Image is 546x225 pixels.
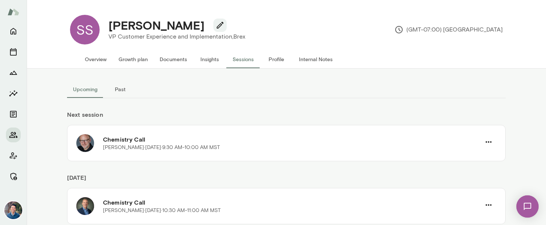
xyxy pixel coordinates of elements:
button: Documents [6,107,21,122]
button: Sessions [226,50,260,68]
h6: [DATE] [67,173,506,188]
button: Home [6,24,21,39]
button: Insights [6,86,21,101]
button: Sessions [6,44,21,59]
button: Growth plan [113,50,154,68]
button: Internal Notes [293,50,339,68]
img: Alex Yu [4,201,22,219]
button: Manage [6,169,21,184]
button: Client app [6,148,21,163]
button: Past [103,80,137,98]
p: [PERSON_NAME] · [DATE] · 10:30 AM-11:00 AM MST [103,207,221,214]
button: Growth Plan [6,65,21,80]
div: SS [70,15,100,44]
button: Upcoming [67,80,103,98]
button: Members [6,128,21,142]
button: Documents [154,50,193,68]
button: Profile [260,50,293,68]
button: Insights [193,50,226,68]
h6: Next session [67,110,506,125]
button: Overview [79,50,113,68]
img: Mento [7,5,19,19]
p: [PERSON_NAME] · [DATE] · 9:30 AM-10:00 AM MST [103,144,220,151]
div: basic tabs example [67,80,506,98]
h6: Chemistry Call [103,135,481,144]
p: (GMT-07:00) [GEOGRAPHIC_DATA] [394,25,503,34]
p: VP Customer Experience and Implementation, Brex [109,32,245,41]
h4: [PERSON_NAME] [109,18,204,32]
h6: Chemistry Call [103,198,481,207]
